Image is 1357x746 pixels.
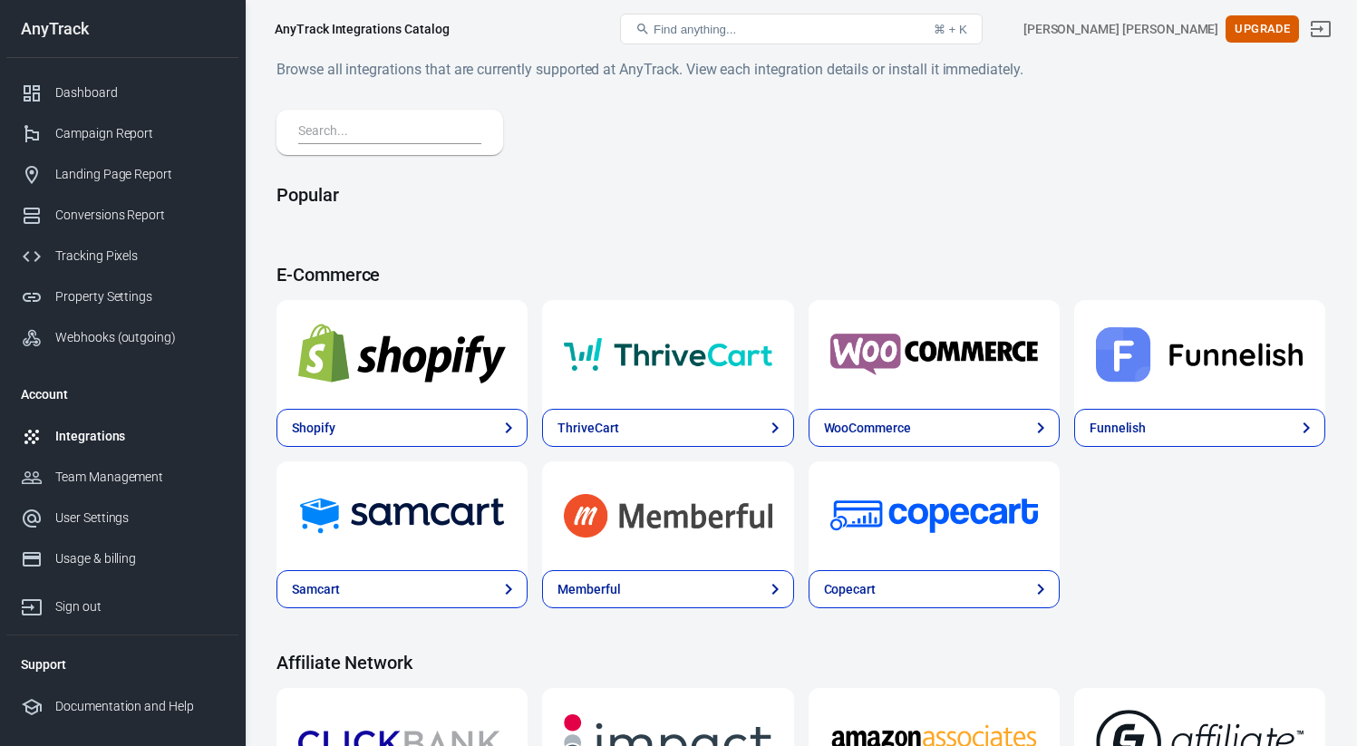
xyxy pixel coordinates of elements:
[276,184,1325,206] h4: Popular
[55,287,224,306] div: Property Settings
[6,498,238,538] a: User Settings
[1090,419,1147,438] div: Funnelish
[542,570,793,608] a: Memberful
[542,300,793,409] a: ThriveCart
[55,247,224,266] div: Tracking Pixels
[1226,15,1299,44] button: Upgrade
[276,58,1325,81] h6: Browse all integrations that are currently supported at AnyTrack. View each integration details o...
[55,328,224,347] div: Webhooks (outgoing)
[55,697,224,716] div: Documentation and Help
[6,317,238,358] a: Webhooks (outgoing)
[6,21,238,37] div: AnyTrack
[55,468,224,487] div: Team Management
[292,419,335,438] div: Shopify
[55,124,224,143] div: Campaign Report
[830,483,1038,548] img: Copecart
[1023,20,1219,39] div: Account id: 4Czd4Wm8
[6,73,238,113] a: Dashboard
[1074,300,1325,409] a: Funnelish
[292,580,340,599] div: Samcart
[6,538,238,579] a: Usage & billing
[298,322,506,387] img: Shopify
[1074,409,1325,447] a: Funnelish
[542,409,793,447] a: ThriveCart
[1096,322,1304,387] img: Funnelish
[276,652,1325,673] h4: Affiliate Network
[557,419,619,438] div: ThriveCart
[809,570,1060,608] a: Copecart
[824,580,877,599] div: Copecart
[276,300,528,409] a: Shopify
[6,113,238,154] a: Campaign Report
[830,322,1038,387] img: WooCommerce
[55,206,224,225] div: Conversions Report
[809,461,1060,570] a: Copecart
[564,483,771,548] img: Memberful
[6,416,238,457] a: Integrations
[6,236,238,276] a: Tracking Pixels
[6,154,238,195] a: Landing Page Report
[824,419,911,438] div: WooCommerce
[809,409,1060,447] a: WooCommerce
[276,409,528,447] a: Shopify
[564,322,771,387] img: ThriveCart
[542,461,793,570] a: Memberful
[809,300,1060,409] a: WooCommerce
[276,264,1325,286] h4: E-Commerce
[620,14,983,44] button: Find anything...⌘ + K
[298,483,506,548] img: Samcart
[6,276,238,317] a: Property Settings
[6,457,238,498] a: Team Management
[55,427,224,446] div: Integrations
[275,20,450,38] div: AnyTrack Integrations Catalog
[557,580,621,599] div: Memberful
[55,165,224,184] div: Landing Page Report
[6,373,238,416] li: Account
[1299,7,1342,51] a: Sign out
[55,83,224,102] div: Dashboard
[55,597,224,616] div: Sign out
[654,23,736,36] span: Find anything...
[55,549,224,568] div: Usage & billing
[276,461,528,570] a: Samcart
[276,570,528,608] a: Samcart
[298,121,474,144] input: Search...
[1295,657,1339,701] iframe: Intercom live chat
[934,23,967,36] div: ⌘ + K
[6,579,238,627] a: Sign out
[6,195,238,236] a: Conversions Report
[6,643,238,686] li: Support
[55,509,224,528] div: User Settings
